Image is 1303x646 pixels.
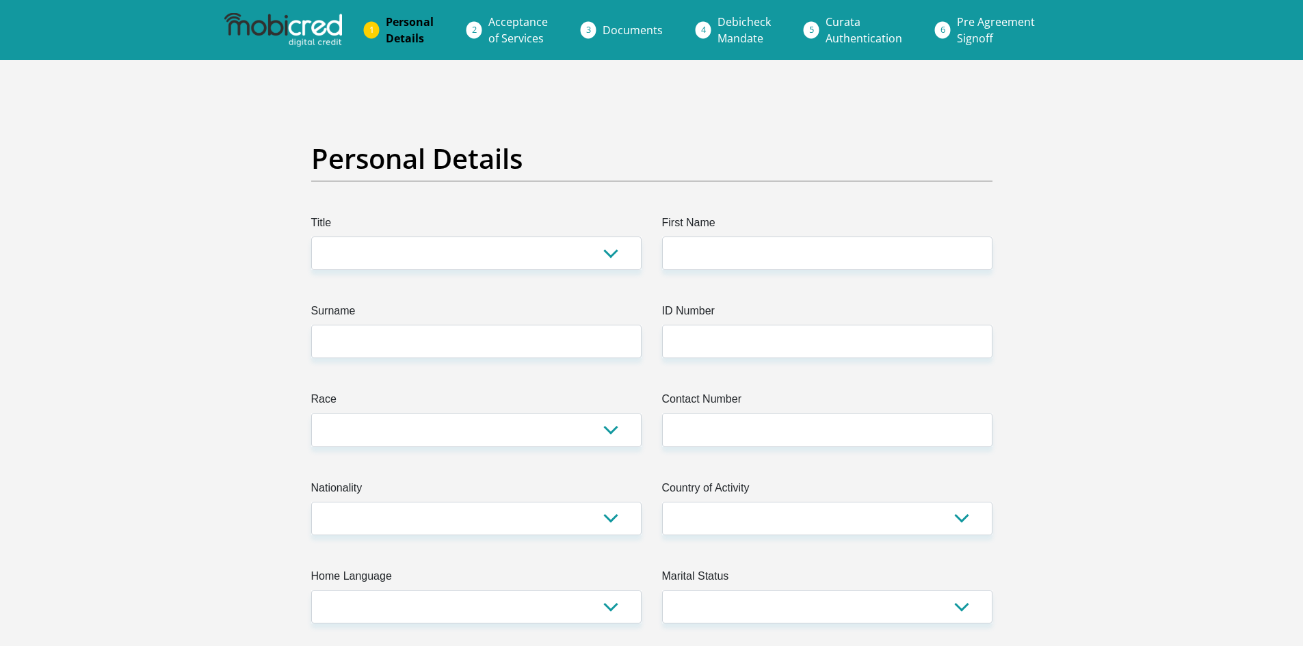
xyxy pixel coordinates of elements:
input: Contact Number [662,413,992,446]
a: PersonalDetails [375,8,445,52]
label: Race [311,391,642,413]
input: ID Number [662,325,992,358]
span: Pre Agreement Signoff [957,14,1035,46]
h2: Personal Details [311,142,992,175]
label: Surname [311,303,642,325]
a: Acceptanceof Services [477,8,559,52]
label: Contact Number [662,391,992,413]
label: Marital Status [662,568,992,590]
span: Documents [603,23,663,38]
label: Country of Activity [662,480,992,502]
img: mobicred logo [224,13,342,47]
label: Title [311,215,642,237]
span: Curata Authentication [826,14,902,46]
a: CurataAuthentication [815,8,913,52]
a: Pre AgreementSignoff [946,8,1046,52]
a: Documents [592,16,674,44]
a: DebicheckMandate [707,8,782,52]
span: Personal Details [386,14,434,46]
input: Surname [311,325,642,358]
span: Debicheck Mandate [718,14,771,46]
input: First Name [662,237,992,270]
label: First Name [662,215,992,237]
label: Nationality [311,480,642,502]
span: Acceptance of Services [488,14,548,46]
label: ID Number [662,303,992,325]
label: Home Language [311,568,642,590]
